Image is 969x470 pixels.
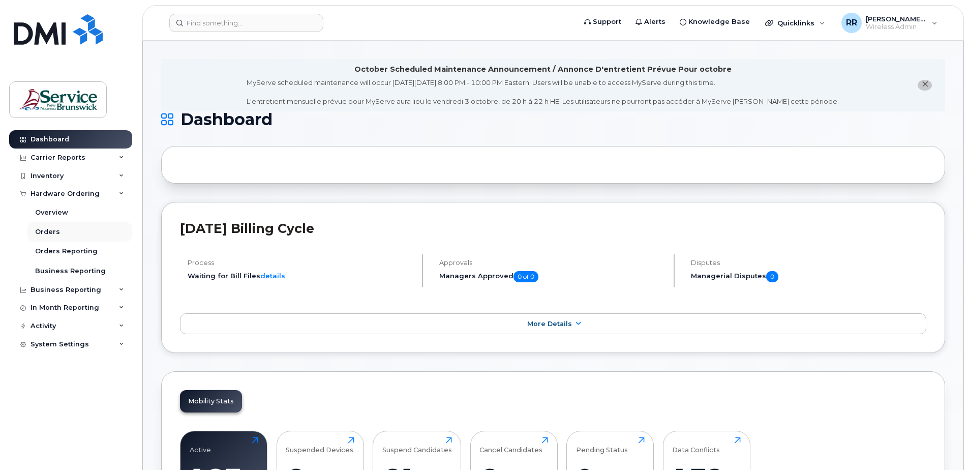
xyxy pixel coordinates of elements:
div: Suspend Candidates [382,437,452,454]
button: close notification [918,80,932,91]
span: 0 of 0 [513,271,538,282]
div: October Scheduled Maintenance Announcement / Annonce D'entretient Prévue Pour octobre [354,64,732,75]
h5: Managerial Disputes [691,271,926,282]
span: Dashboard [180,112,272,127]
span: More Details [527,320,572,328]
li: Waiting for Bill Files [188,271,413,281]
div: MyServe scheduled maintenance will occur [DATE][DATE] 8:00 PM - 10:00 PM Eastern. Users will be u... [247,78,839,106]
a: details [260,272,285,280]
div: Active [190,437,211,454]
h4: Disputes [691,259,926,267]
h4: Process [188,259,413,267]
div: Suspended Devices [286,437,353,454]
h5: Managers Approved [439,271,665,282]
div: Data Conflicts [672,437,720,454]
div: Cancel Candidates [479,437,542,454]
h2: [DATE] Billing Cycle [180,221,926,236]
div: Pending Status [576,437,628,454]
h4: Approvals [439,259,665,267]
span: 0 [766,271,778,282]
